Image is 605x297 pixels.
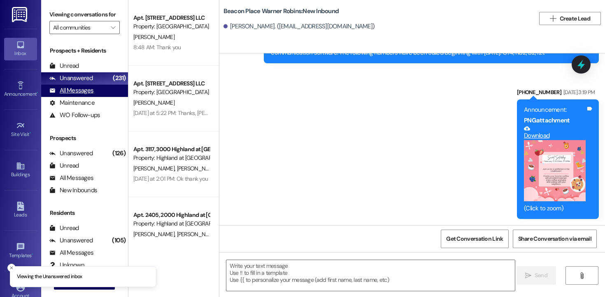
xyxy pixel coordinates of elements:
[133,211,209,219] div: Apt. 2405, 2000 Highland at [GEOGRAPHIC_DATA]
[177,230,218,238] span: [PERSON_NAME]
[133,154,209,162] div: Property: Highland at [GEOGRAPHIC_DATA]
[133,88,209,97] div: Property: [GEOGRAPHIC_DATA]
[4,159,37,181] a: Buildings
[133,22,209,31] div: Property: [GEOGRAPHIC_DATA]
[4,240,37,262] a: Templates •
[441,230,508,248] button: Get Conversation Link
[49,224,79,233] div: Unread
[561,88,595,97] div: [DATE] 3:19 PM
[49,8,120,21] label: Viewing conversations for
[550,15,556,22] i: 
[133,44,181,51] div: 8:48 AM: Thank you
[49,249,93,257] div: All Messages
[4,38,37,60] a: Inbox
[525,272,531,279] i: 
[223,22,375,31] div: [PERSON_NAME]. ([EMAIL_ADDRESS][DOMAIN_NAME])
[517,88,599,99] div: [PHONE_NUMBER]
[37,90,38,96] span: •
[133,109,270,117] div: [DATE] at 5:22 PM: Thanks, [PERSON_NAME]! It's not mine.
[110,234,128,247] div: (105)
[49,111,100,120] div: WO Follow-ups
[518,235,591,243] span: Share Conversation via email
[524,106,586,114] div: Announcement:
[133,219,209,228] div: Property: Highland at [GEOGRAPHIC_DATA]
[133,33,175,41] span: [PERSON_NAME]
[41,134,128,143] div: Prospects
[41,46,128,55] div: Prospects + Residents
[49,174,93,182] div: All Messages
[111,72,128,85] div: (231)
[524,116,570,124] b: PNG attachment
[49,186,97,195] div: New Inbounds
[111,24,115,31] i: 
[535,271,547,280] span: Send
[53,21,107,34] input: All communities
[579,272,585,279] i: 
[12,7,29,22] img: ResiDesk Logo
[524,140,586,201] button: Zoom image
[49,236,93,245] div: Unanswered
[133,99,175,106] span: [PERSON_NAME]
[517,266,556,285] button: Send
[4,199,37,221] a: Leads
[49,149,93,158] div: Unanswered
[223,7,339,16] b: Beacon Place Warner Robins: New Inbound
[41,209,128,217] div: Residents
[446,235,503,243] span: Get Conversation Link
[513,230,597,248] button: Share Conversation via email
[110,147,128,160] div: (126)
[32,251,33,257] span: •
[524,204,586,213] div: (Click to zoom)
[133,145,209,154] div: Apt. 3117, 3000 Highland at [GEOGRAPHIC_DATA]
[177,165,218,172] span: [PERSON_NAME]
[49,99,95,107] div: Maintenance
[49,74,93,83] div: Unanswered
[133,165,177,172] span: [PERSON_NAME]
[524,125,586,140] a: Download
[133,14,209,22] div: Apt. [STREET_ADDRESS] LLC
[133,79,209,88] div: Apt. [STREET_ADDRESS] LLC
[49,86,93,95] div: All Messages
[17,273,82,281] p: Viewing the Unanswered inbox
[30,130,31,136] span: •
[560,14,590,23] span: Create Lead
[7,264,16,272] button: Close toast
[49,62,79,70] div: Unread
[4,119,37,141] a: Site Visit •
[133,230,177,238] span: [PERSON_NAME]
[49,161,79,170] div: Unread
[133,175,208,182] div: [DATE] at 2:01 PM: Ok thank you
[539,12,601,25] button: Create Lead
